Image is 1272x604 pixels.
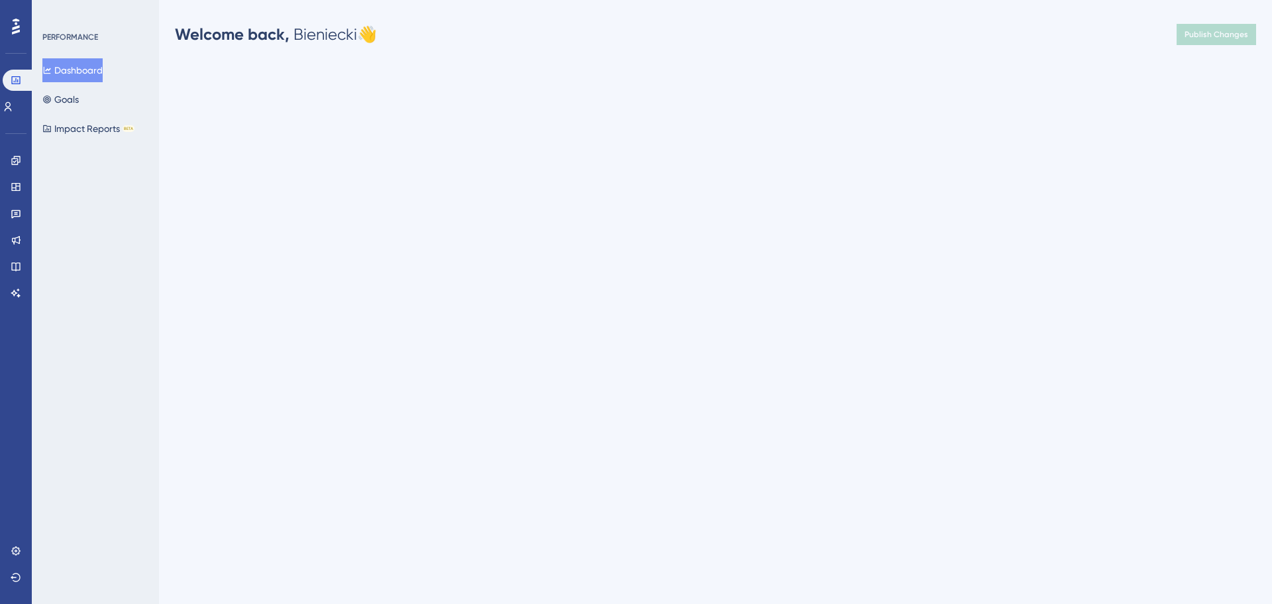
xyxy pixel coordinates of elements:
[42,32,98,42] div: PERFORMANCE
[42,58,103,82] button: Dashboard
[175,24,377,45] div: Bieniecki 👋
[1177,24,1256,45] button: Publish Changes
[175,25,290,44] span: Welcome back,
[123,125,134,132] div: BETA
[42,117,134,141] button: Impact ReportsBETA
[42,88,79,111] button: Goals
[1185,29,1248,40] span: Publish Changes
